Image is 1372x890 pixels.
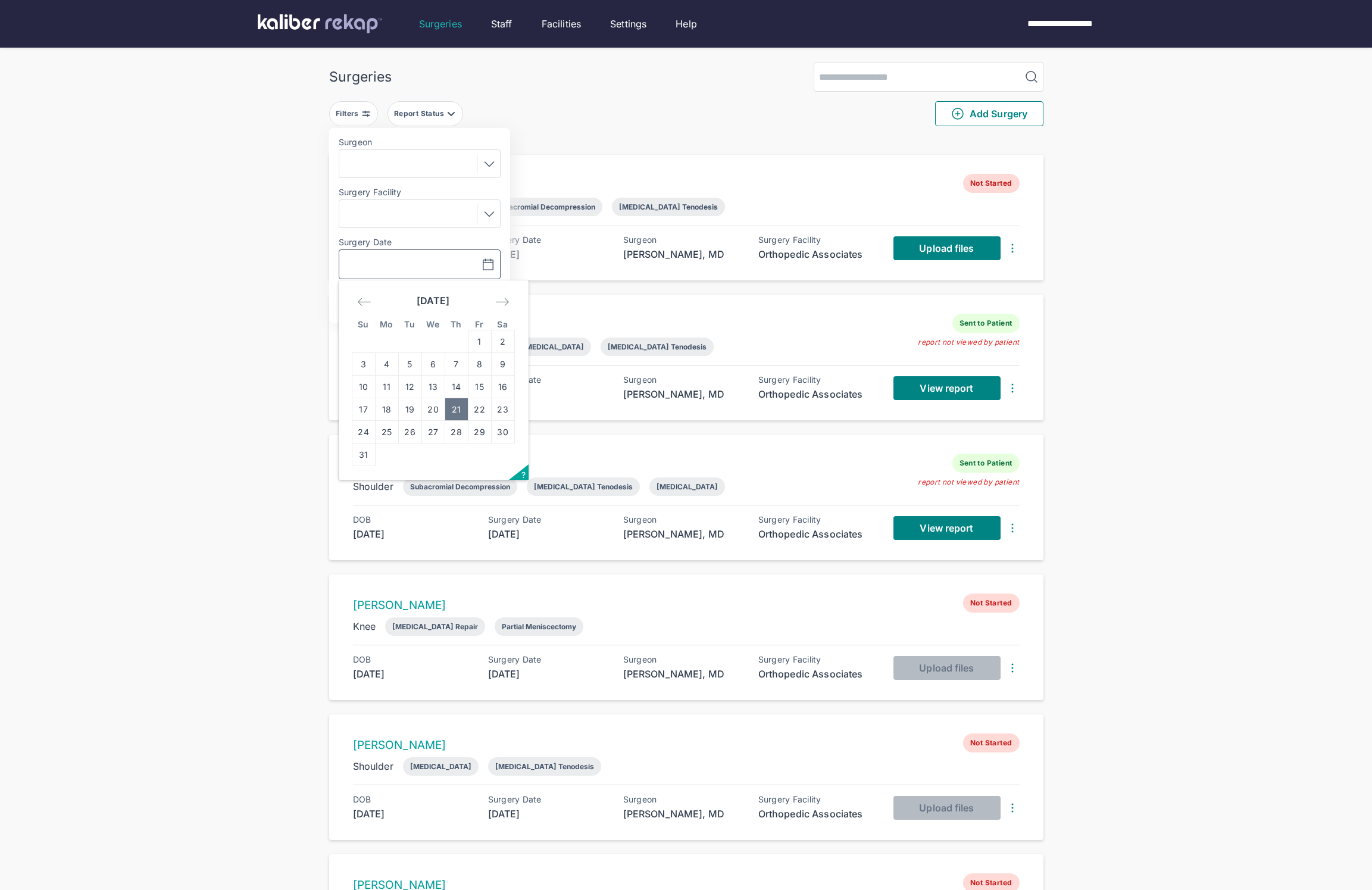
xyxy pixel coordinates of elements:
small: Mo [380,319,393,329]
small: Sa [497,319,508,329]
button: Open the keyboard shortcuts panel. [509,464,529,480]
div: Surgery Date [488,655,607,664]
div: Report Status [394,109,446,118]
td: Wednesday, August 6, 2025 [421,353,445,376]
div: Partial Meniscectomy [502,622,576,631]
td: Tuesday, August 26, 2025 [398,421,421,444]
td: Wednesday, August 20, 2025 [421,398,445,421]
a: [PERSON_NAME] [353,598,446,612]
img: DotsThreeVertical.31cb0eda.svg [1005,801,1020,815]
span: Sent to Patient [952,454,1020,473]
label: Surgery Date [339,238,501,247]
small: Fr [475,319,484,329]
a: Upload files [893,236,1001,260]
td: Thursday, August 28, 2025 [445,421,468,444]
td: Friday, August 29, 2025 [468,421,491,444]
strong: [DATE] [417,295,450,307]
div: [PERSON_NAME], MD [623,527,742,541]
div: Move backward to switch to the previous month. [352,291,377,313]
div: Surgeon [623,795,742,804]
div: Shoulder [353,479,393,494]
button: Upload files [893,656,1001,680]
span: View report [920,522,973,534]
span: Not Started [963,594,1019,613]
td: Monday, August 25, 2025 [375,421,398,444]
div: Surgeon [623,515,742,524]
a: Settings [610,17,646,31]
div: Orthopedic Associates [758,247,877,261]
div: Subacromial Decompression [495,202,595,211]
button: Filters [329,101,378,126]
td: Monday, August 11, 2025 [375,376,398,398]
div: Surgery Facility [758,515,877,524]
span: Upload files [919,242,974,254]
span: Add Surgery [951,107,1027,121]
td: Thursday, August 14, 2025 [445,376,468,398]
img: DotsThreeVertical.31cb0eda.svg [1005,241,1020,255]
td: Friday, August 15, 2025 [468,376,491,398]
div: [DATE] [488,527,607,541]
td: Tuesday, August 12, 2025 [398,376,421,398]
div: Surgeon [623,655,742,664]
div: [MEDICAL_DATA] [657,482,718,491]
div: Calendar [339,280,528,480]
div: report not viewed by patient [918,477,1019,487]
div: [MEDICAL_DATA] Repair [392,622,478,631]
div: Surgeries [329,68,392,85]
div: [MEDICAL_DATA] [410,762,471,771]
div: Orthopedic Associates [758,667,877,681]
span: Upload files [919,802,974,814]
img: DotsThreeVertical.31cb0eda.svg [1005,521,1020,535]
div: Move forward to switch to the next month. [490,291,515,313]
span: Not Started [963,733,1019,752]
div: [DATE] [488,247,607,261]
img: filter-caret-down-grey.b3560631.svg [446,109,456,118]
div: [MEDICAL_DATA] Tenodesis [534,482,633,491]
td: Sunday, August 24, 2025 [352,421,375,444]
div: [PERSON_NAME], MD [623,807,742,821]
label: Surgeon [339,138,501,147]
td: Friday, August 22, 2025 [468,398,491,421]
span: Sent to Patient [952,314,1020,333]
small: Th [451,319,462,329]
a: Help [676,17,697,31]
div: Surgery Date [488,235,607,245]
div: 525 entries [329,136,1043,150]
div: Orthopedic Associates [758,527,877,541]
label: Surgery Facility [339,188,501,197]
div: Subacromial Decompression [410,482,510,491]
a: Facilities [542,17,582,31]
button: Report Status [387,101,463,126]
a: [PERSON_NAME] [353,738,446,752]
div: Surgery Date [488,515,607,524]
img: kaliber labs logo [258,14,382,33]
div: Surgery Date [488,795,607,804]
div: Orthopedic Associates [758,387,877,401]
div: DOB [353,795,472,804]
div: [MEDICAL_DATA] Tenodesis [619,202,718,211]
span: Not Started [963,174,1019,193]
div: [MEDICAL_DATA] [523,342,584,351]
button: Add Surgery [935,101,1043,126]
img: PlusCircleGreen.5fd88d77.svg [951,107,965,121]
div: [DATE] [353,807,472,821]
img: MagnifyingGlass.1dc66aab.svg [1024,70,1039,84]
td: Wednesday, August 13, 2025 [421,376,445,398]
div: Orthopedic Associates [758,807,877,821]
div: Knee [353,619,376,633]
div: [MEDICAL_DATA] Tenodesis [495,762,594,771]
td: Friday, August 1, 2025 [468,330,491,353]
td: Saturday, August 16, 2025 [491,376,514,398]
div: DOB [353,515,472,524]
td: Sunday, August 10, 2025 [352,376,375,398]
td: Saturday, August 2, 2025 [491,330,514,353]
span: Upload files [919,662,974,674]
div: [DATE] [353,527,472,541]
div: report not viewed by patient [918,338,1019,347]
a: Staff [491,17,512,31]
td: Sunday, August 31, 2025 [352,444,375,466]
div: [PERSON_NAME], MD [623,247,742,261]
td: Tuesday, August 19, 2025 [398,398,421,421]
div: [DATE] [488,667,607,681]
